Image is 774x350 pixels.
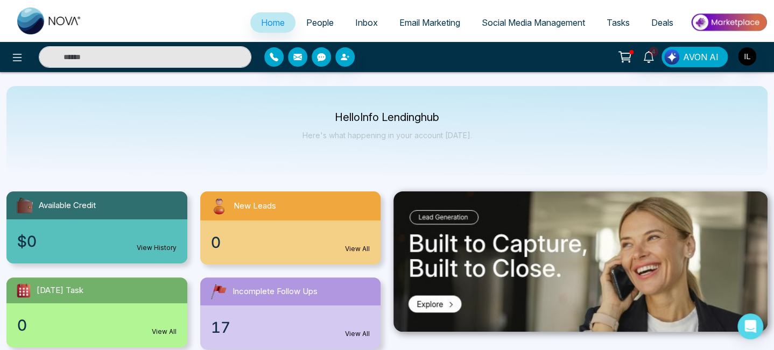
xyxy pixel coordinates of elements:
[737,313,763,339] div: Open Intercom Messenger
[37,284,83,297] span: [DATE] Task
[636,47,662,66] a: 4
[209,196,229,216] img: newLeads.svg
[261,17,285,28] span: Home
[39,199,96,212] span: Available Credit
[15,282,32,299] img: todayTask.svg
[344,12,389,33] a: Inbox
[306,17,334,28] span: People
[302,131,472,140] p: Here's what happening in your account [DATE].
[345,244,370,254] a: View All
[393,191,768,332] img: .
[152,327,177,337] a: View All
[345,329,370,339] a: View All
[607,17,630,28] span: Tasks
[295,12,344,33] a: People
[209,282,228,301] img: followUps.svg
[662,47,728,67] button: AVON AI
[17,314,27,337] span: 0
[649,47,658,56] span: 4
[194,277,388,349] a: Incomplete Follow Ups17View All
[233,285,318,298] span: Incomplete Follow Ups
[17,230,37,253] span: $0
[355,17,378,28] span: Inbox
[250,12,295,33] a: Home
[399,17,460,28] span: Email Marketing
[738,47,756,66] img: User Avatar
[482,17,585,28] span: Social Media Management
[683,51,719,63] span: AVON AI
[664,49,679,65] img: Lead Flow
[689,10,768,34] img: Market-place.gif
[211,231,221,254] span: 0
[302,113,472,122] p: Hello Info Lendinghub
[596,12,641,33] a: Tasks
[194,191,388,265] a: New Leads0View All
[137,243,177,253] a: View History
[641,12,684,33] a: Deals
[234,200,276,212] span: New Leads
[471,12,596,33] a: Social Media Management
[389,12,471,33] a: Email Marketing
[211,316,230,339] span: 17
[15,196,34,215] img: availableCredit.svg
[651,17,673,28] span: Deals
[17,8,82,34] img: Nova CRM Logo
